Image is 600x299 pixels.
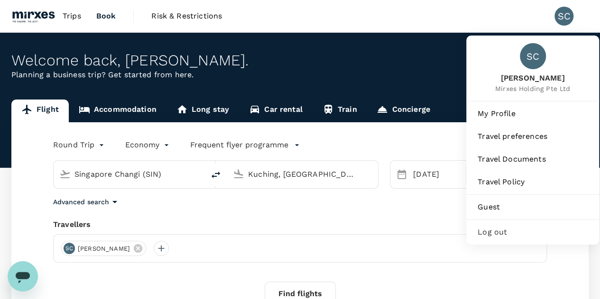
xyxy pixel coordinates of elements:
input: Going to [248,167,358,181]
input: Depart from [74,167,185,181]
div: Log out [470,222,595,243]
a: Flight [11,100,69,122]
span: Guest [478,201,588,213]
a: Accommodation [69,100,166,122]
button: delete [204,163,227,186]
div: Economy [125,137,171,153]
a: Guest [470,197,595,217]
button: Advanced search [53,196,120,208]
div: SC [554,7,573,26]
div: [DATE] [409,165,464,184]
span: My Profile [478,108,588,119]
a: Concierge [367,100,440,122]
a: Travel Policy [470,172,595,192]
span: [PERSON_NAME] [495,73,570,84]
span: [PERSON_NAME] [72,244,136,254]
a: My Profile [470,103,595,124]
div: SC [64,243,75,254]
a: Train [313,100,367,122]
a: Travel Documents [470,149,595,170]
button: Open [198,173,200,175]
p: Frequent flyer programme [190,139,288,151]
span: Mirxes Holding Pte Ltd [495,84,570,93]
span: Book [96,10,116,22]
span: Risk & Restrictions [151,10,222,22]
span: Trips [63,10,81,22]
img: Mirxes Holding Pte Ltd [11,6,55,27]
p: Planning a business trip? Get started from here. [11,69,589,81]
div: Welcome back , [PERSON_NAME] . [11,52,589,69]
span: Travel preferences [478,131,588,142]
a: Car rental [239,100,313,122]
a: Travel preferences [470,126,595,147]
p: Advanced search [53,197,109,207]
span: Log out [478,227,588,238]
button: Frequent flyer programme [190,139,300,151]
div: Round Trip [53,137,106,153]
a: Long stay [166,100,239,122]
div: SC[PERSON_NAME] [61,241,146,256]
div: Travellers [53,219,547,230]
span: Travel Documents [478,154,588,165]
span: Travel Policy [478,176,588,188]
div: SC [520,43,546,69]
iframe: Button to launch messaging window [8,261,38,291]
button: Open [371,173,373,175]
